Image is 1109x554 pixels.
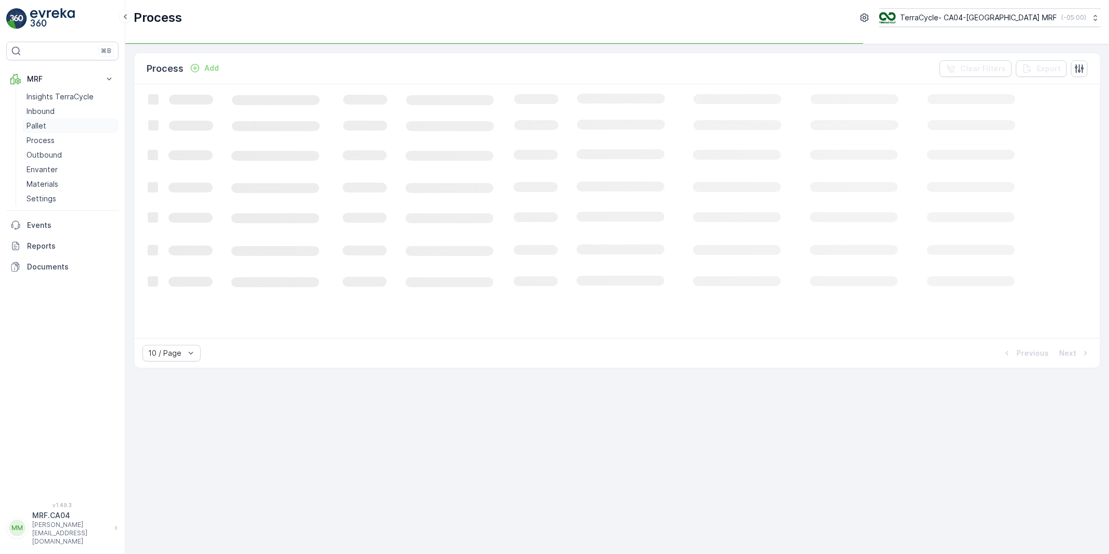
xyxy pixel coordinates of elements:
[22,133,119,148] a: Process
[32,510,109,521] p: MRF.CA04
[27,164,58,175] p: Envanter
[22,148,119,162] a: Outbound
[1037,63,1061,74] p: Export
[22,162,119,177] a: Envanter
[1058,347,1092,359] button: Next
[1001,347,1050,359] button: Previous
[27,179,58,189] p: Materials
[6,215,119,236] a: Events
[147,61,184,76] p: Process
[186,62,223,74] button: Add
[30,8,75,29] img: logo_light-DOdMpM7g.png
[960,63,1006,74] p: Clear Filters
[6,8,27,29] img: logo
[27,194,56,204] p: Settings
[27,74,98,84] p: MRF
[22,177,119,191] a: Materials
[9,520,25,536] div: MM
[22,104,119,119] a: Inbound
[134,9,182,26] p: Process
[101,47,111,55] p: ⌘B
[879,8,1101,27] button: TerraCycle- CA04-[GEOGRAPHIC_DATA] MRF(-05:00)
[6,236,119,256] a: Reports
[1016,348,1049,358] p: Previous
[6,502,119,508] span: v 1.49.3
[6,256,119,277] a: Documents
[879,12,896,23] img: TC_8rdWMmT_gp9TRR3.png
[27,121,46,131] p: Pallet
[27,241,114,251] p: Reports
[27,106,55,117] p: Inbound
[27,92,94,102] p: Insights TerraCycle
[22,191,119,206] a: Settings
[204,63,219,73] p: Add
[27,135,55,146] p: Process
[1061,14,1086,22] p: ( -05:00 )
[27,150,62,160] p: Outbound
[1059,348,1076,358] p: Next
[27,262,114,272] p: Documents
[1016,60,1067,77] button: Export
[900,12,1057,23] p: TerraCycle- CA04-[GEOGRAPHIC_DATA] MRF
[32,521,109,546] p: [PERSON_NAME][EMAIL_ADDRESS][DOMAIN_NAME]
[940,60,1012,77] button: Clear Filters
[6,69,119,89] button: MRF
[22,89,119,104] a: Insights TerraCycle
[6,510,119,546] button: MMMRF.CA04[PERSON_NAME][EMAIL_ADDRESS][DOMAIN_NAME]
[27,220,114,230] p: Events
[22,119,119,133] a: Pallet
